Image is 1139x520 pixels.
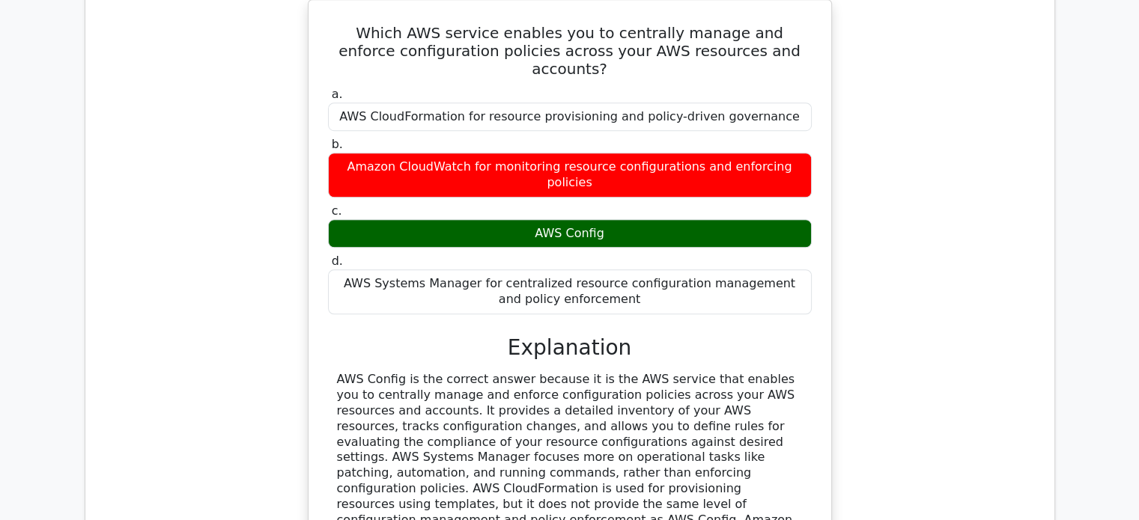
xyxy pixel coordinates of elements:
[328,103,812,132] div: AWS CloudFormation for resource provisioning and policy-driven governance
[332,87,343,101] span: a.
[332,254,343,268] span: d.
[328,153,812,198] div: Amazon CloudWatch for monitoring resource configurations and enforcing policies
[326,24,813,78] h5: Which AWS service enables you to centrally manage and enforce configuration policies across your ...
[328,269,812,314] div: AWS Systems Manager for centralized resource configuration management and policy enforcement
[332,204,342,218] span: c.
[332,137,343,151] span: b.
[328,219,812,248] div: AWS Config
[337,335,803,361] h3: Explanation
